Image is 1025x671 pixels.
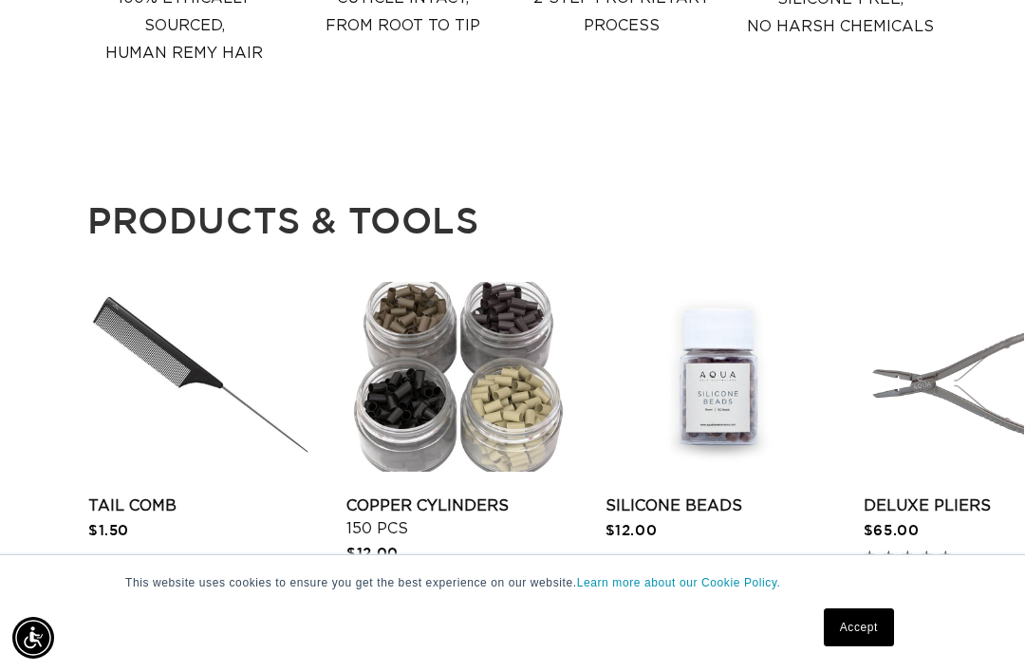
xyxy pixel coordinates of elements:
div: 3 / 8 [606,282,830,670]
div: Accessibility Menu [12,617,54,659]
a: Silicone Beads [606,494,830,517]
a: Copper Cylinders 150 pcs [346,494,571,540]
p: This website uses cookies to ensure you get the best experience on our website. [125,574,900,591]
div: 1 / 8 [88,282,313,670]
p: Products & tools [87,196,1025,243]
a: Accept [824,608,894,646]
a: Tail Comb [88,494,313,517]
a: Learn more about our Cookie Policy. [577,576,781,589]
iframe: Chat Widget [930,580,1025,671]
